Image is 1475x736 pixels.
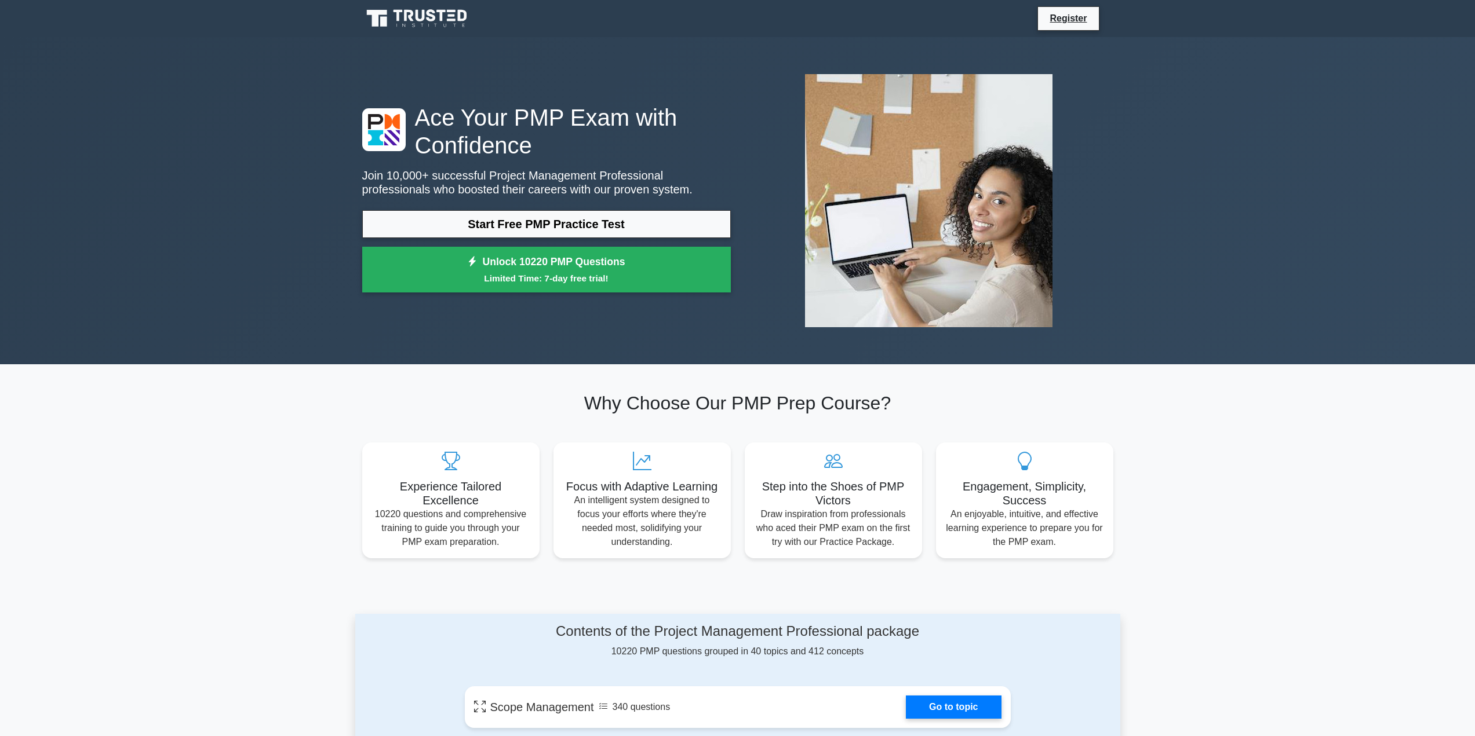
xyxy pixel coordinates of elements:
h5: Focus with Adaptive Learning [563,479,722,493]
div: 10220 PMP questions grouped in 40 topics and 412 concepts [465,623,1011,658]
p: 10220 questions and comprehensive training to guide you through your PMP exam preparation. [372,507,530,549]
h5: Engagement, Simplicity, Success [945,479,1104,507]
small: Limited Time: 7-day free trial! [377,272,716,285]
a: Unlock 10220 PMP QuestionsLimited Time: 7-day free trial! [362,247,731,293]
a: Start Free PMP Practice Test [362,210,731,238]
p: Draw inspiration from professionals who aced their PMP exam on the first try with our Practice Pa... [754,507,913,549]
h5: Step into the Shoes of PMP Victors [754,479,913,507]
p: An intelligent system designed to focus your efforts where they're needed most, solidifying your ... [563,493,722,549]
a: Go to topic [906,695,1001,719]
a: Register [1043,11,1094,25]
h5: Experience Tailored Excellence [372,479,530,507]
h1: Ace Your PMP Exam with Confidence [362,104,731,159]
p: An enjoyable, intuitive, and effective learning experience to prepare you for the PMP exam. [945,507,1104,549]
h4: Contents of the Project Management Professional package [465,623,1011,640]
h2: Why Choose Our PMP Prep Course? [362,392,1113,414]
p: Join 10,000+ successful Project Management Professional professionals who boosted their careers w... [362,169,731,196]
